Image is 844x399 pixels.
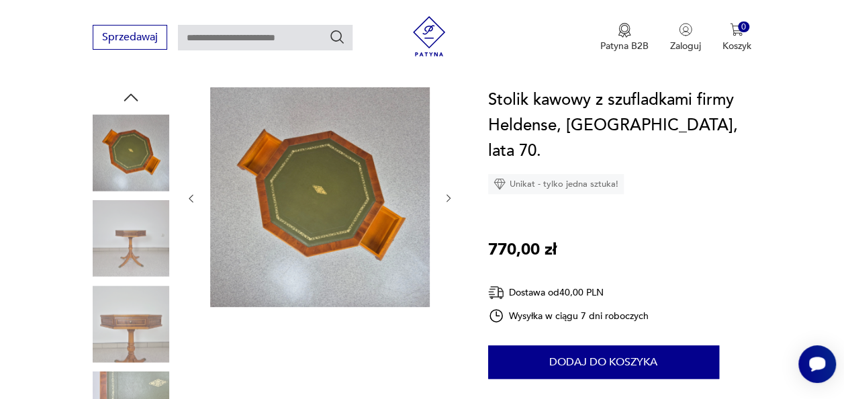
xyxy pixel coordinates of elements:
p: Zaloguj [670,40,701,52]
button: Szukaj [329,29,345,45]
img: Ikona medalu [618,23,631,38]
div: Wysyłka w ciągu 7 dni roboczych [488,308,649,324]
img: Ikona koszyka [730,23,743,36]
button: 0Koszyk [722,23,751,52]
img: Ikona dostawy [488,284,504,301]
iframe: Smartsupp widget button [798,345,836,383]
img: Ikona diamentu [494,178,506,190]
button: Zaloguj [670,23,701,52]
button: Sprzedawaj [93,25,167,50]
img: Zdjęcie produktu Stolik kawowy z szufladkami firmy Heldense, Anglia, lata 70. [210,87,430,307]
div: 0 [738,21,749,33]
img: Zdjęcie produktu Stolik kawowy z szufladkami firmy Heldense, Anglia, lata 70. [93,200,169,277]
img: Ikonka użytkownika [679,23,692,36]
div: Unikat - tylko jedna sztuka! [488,174,624,194]
img: Zdjęcie produktu Stolik kawowy z szufladkami firmy Heldense, Anglia, lata 70. [93,285,169,362]
button: Patyna B2B [600,23,649,52]
a: Sprzedawaj [93,34,167,43]
p: Patyna B2B [600,40,649,52]
div: Dostawa od 40,00 PLN [488,284,649,301]
p: 770,00 zł [488,237,557,263]
img: Patyna - sklep z meblami i dekoracjami vintage [409,16,449,56]
a: Ikona medaluPatyna B2B [600,23,649,52]
button: Dodaj do koszyka [488,345,719,379]
h1: Stolik kawowy z szufladkami firmy Heldense, [GEOGRAPHIC_DATA], lata 70. [488,87,751,164]
p: Koszyk [722,40,751,52]
img: Zdjęcie produktu Stolik kawowy z szufladkami firmy Heldense, Anglia, lata 70. [93,114,169,191]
